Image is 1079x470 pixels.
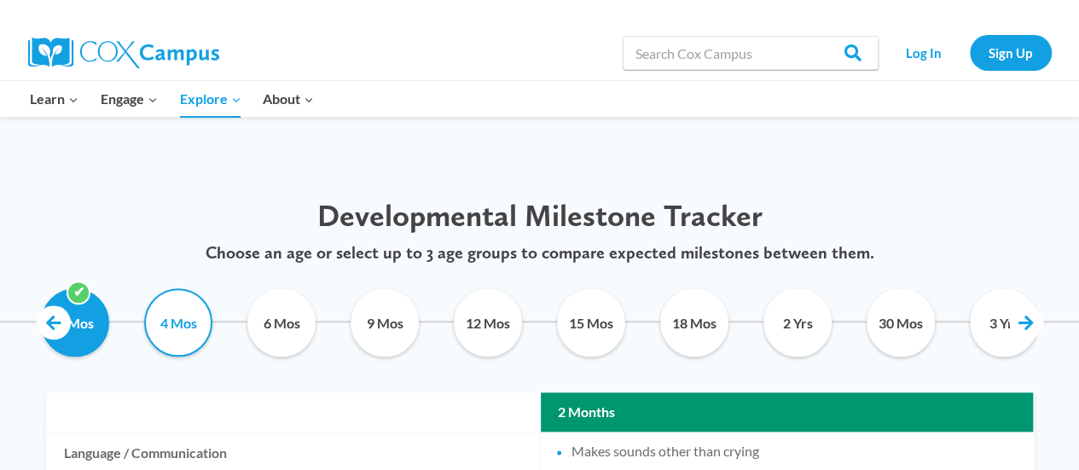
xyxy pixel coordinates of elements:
li: Makes sounds other than crying [571,442,1016,461]
p: Choose an age or select up to 3 age groups to compare expected milestones between them. [34,242,1045,263]
input: Search Cox Campus [623,36,879,70]
button: Child menu of About [252,81,325,117]
nav: Secondary Navigation [887,35,1052,70]
th: 2 Months [541,392,1033,432]
nav: Primary Navigation [20,81,325,117]
button: Child menu of Engage [90,81,169,117]
a: Log In [887,35,961,70]
img: Cox Campus [28,38,219,68]
button: Child menu of Learn [20,81,90,117]
span: Developmental Milestone Tracker [317,197,763,234]
button: Child menu of Explore [169,81,252,117]
a: Sign Up [970,35,1052,70]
